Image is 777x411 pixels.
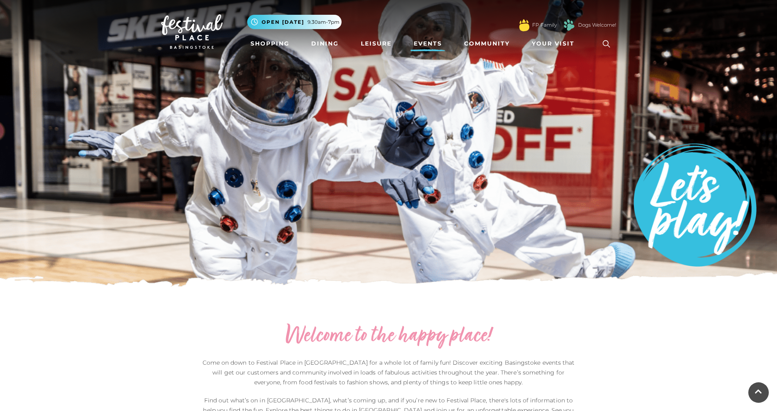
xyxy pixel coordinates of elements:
span: Open [DATE] [262,18,304,26]
a: Community [461,36,513,51]
a: Dogs Welcome! [578,21,616,29]
button: Open [DATE] 9.30am-7pm [247,15,342,29]
a: Shopping [247,36,293,51]
img: Festival Place Logo [161,14,223,49]
span: Your Visit [532,39,574,48]
a: Events [410,36,445,51]
a: Leisure [358,36,395,51]
a: FP Family [532,21,557,29]
h2: Welcome to the happy place! [200,323,577,349]
a: Dining [308,36,342,51]
span: 9.30am-7pm [308,18,340,26]
p: Come on down to Festival Place in [GEOGRAPHIC_DATA] for a whole lot of family fun! Discover excit... [200,358,577,387]
a: Your Visit [529,36,582,51]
